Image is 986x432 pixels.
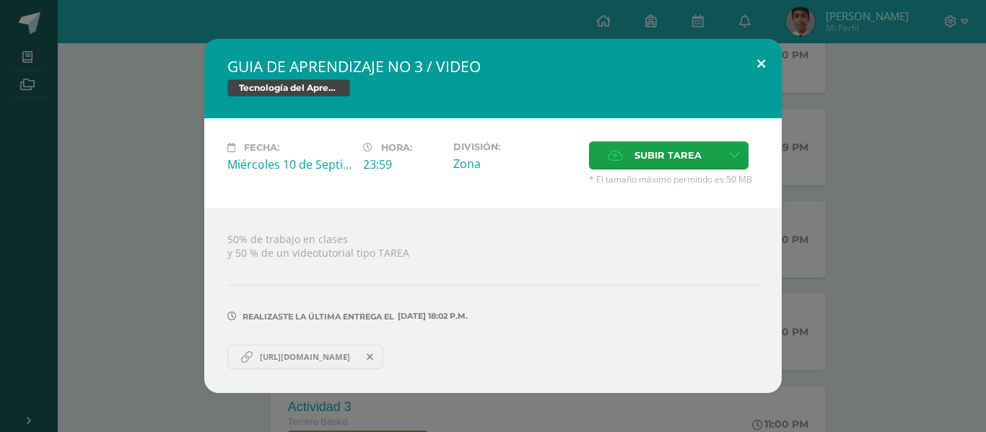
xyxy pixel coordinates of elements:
div: 23:59 [363,157,442,172]
span: Realizaste la última entrega el [243,312,394,322]
span: Fecha: [244,142,279,153]
h2: GUIA DE APRENDIZAJE NO 3 / VIDEO [227,56,759,76]
span: [DATE] 18:02 p.m. [394,316,468,317]
div: Zona [453,156,577,172]
span: Subir tarea [634,142,702,169]
span: Remover entrega [358,349,383,365]
button: Close (Esc) [741,39,782,88]
div: Miércoles 10 de Septiembre [227,157,352,172]
label: División: [453,141,577,152]
span: * El tamaño máximo permitido es 50 MB [589,173,759,185]
span: Hora: [381,142,412,153]
span: [URL][DOMAIN_NAME] [253,351,357,363]
a: [URL][DOMAIN_NAME] [227,345,383,369]
div: 50% de trabajo en clases y 50 % de un videotutorial tipo TAREA [204,208,782,392]
span: Tecnología del Aprendizaje y la Comunicación (TIC) [227,79,350,97]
